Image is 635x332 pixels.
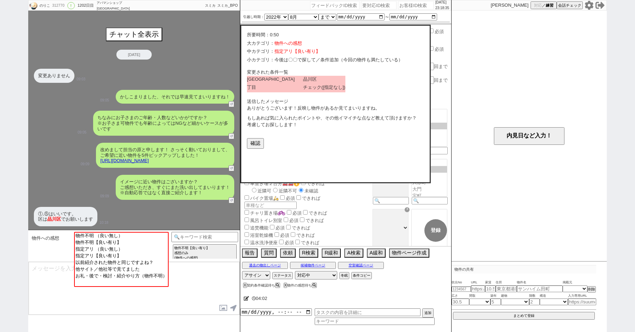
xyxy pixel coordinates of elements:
div: もしあれば気に入られたポイントや、その他イマイチな点など教えて頂けますか？ 考慮してお探しします！ [247,115,417,128]
span: URL [471,280,485,285]
input: 要対応ID検索 [361,1,397,10]
div: 変更ありません [34,69,74,83]
button: 条件コピー [351,272,372,279]
img: 0hb5Mtdn83PRpgDRFe8L9DZRBdPnBDfGQIT2hyKF1YY39ZP34bSGl2dF1eZiNYPi8bGWx0e1IJMy1sHkp8flvBLmc9Yy1ZOXx... [30,2,37,10]
p: 09:05 [100,98,109,103]
div: のりこ [38,3,50,8]
button: 追加 [422,308,434,318]
button: 内見日など入力！ [494,127,564,145]
button: チャット全表示 [106,27,162,41]
span: 今後は〇〇で探して／条件追加（今回の物件も満たしている） [274,57,403,62]
span: 階数 [529,293,540,299]
div: チェック([指定なし]) [297,84,345,92]
input: フィードバックID検索 [310,1,359,10]
p: 10:18 [99,220,108,226]
span: 04:02 [256,296,267,301]
div: ちなみにお子さまのご年齢・人数などいかがですか？ ※お子さま可物件でも年齢によってはNGなど細かいケースが多いです [93,111,234,136]
div: 所要時間： [247,31,424,38]
div: [DATE] [116,50,152,60]
button: R緩和 [322,248,341,258]
option: 物件不明【良い有り】 [75,239,168,246]
span: スミカ_BPO [217,4,238,7]
span: 会話チェック [558,3,581,8]
span: 構造 [540,293,568,299]
option: 指定アリ【良い有り】 [75,253,168,259]
button: まとめて登録 [453,312,595,320]
div: ! [67,2,75,9]
div: 改めまして担当の原と申します！ さっそく動いておりまして、 ご希望に近い物件を5件ピックアップしました！ [96,143,234,168]
span: 練習 [546,3,554,8]
input: https://suumo.jp/chintai/jnc_000022489271 [471,285,485,292]
option: 指定アリ （良い無し） [75,246,168,253]
span: 住所 [496,280,517,285]
input: 🔍キーワード検索 [171,232,238,242]
span: 掲載元 [563,280,572,285]
input: タスクの内容を詳細に [315,308,421,316]
div: 品川区 [297,76,345,84]
span: 指定アリ【良い有り】 [274,49,320,54]
div: 小カテゴリ： [247,56,424,63]
div: 契約条件確認待ち [243,283,282,287]
option: 物件不明 （良い無し） [75,233,168,239]
input: 2 [529,299,540,305]
div: 1202日目 [78,3,94,8]
div: ありがとうございます！反映し物件があるか見てまいりますね。 [247,105,380,112]
span: 0:50 [270,32,279,37]
span: 物件への感想 [32,235,59,241]
button: 候補物件ページ [290,262,336,269]
div: 物件の感想待ち [284,283,319,287]
option: お礼・後で・検討・紹介やり方（物件不明） [75,273,168,279]
option: 宝町 [412,193,447,199]
input: 東京都港区海岸３ [496,285,517,292]
div: イメージに近い物件はございますか？ ご感想いただき、すぐにまた洗い出してまいります！ ※自動応答ではなく直接ご紹介します！ [116,175,234,200]
p: 23:18:35 [435,5,449,11]
p: 09:09 [80,161,89,167]
button: 依頼 [280,248,296,258]
span: 対応 [534,3,542,8]
span: 広さ [452,293,469,299]
button: 対応／練習 [531,1,557,9]
input: 車種など [244,202,297,209]
span: 物件名 [517,280,563,285]
button: X [284,283,288,288]
input: 10.5 [485,285,496,292]
p: 変更された条件一覧 [247,69,424,76]
label: 引越し時期： [243,14,264,20]
p: 09:09 [100,193,109,199]
button: R検索 [299,248,318,258]
input: お客様ID検索 [398,1,434,10]
button: 過去の物出しページ [242,262,288,269]
button: 登録 [424,219,447,242]
span: 築年 [490,293,501,299]
button: A緩和 [367,248,386,258]
span: 品川区 [47,216,61,222]
button: A検索 [344,248,363,258]
button: 削除 [587,286,596,293]
input: 5 [490,299,501,305]
span: 間取 [469,293,490,299]
button: ↺ [229,133,234,139]
button: 確認 [247,138,264,149]
option: 大門 [412,186,447,193]
button: 冬眠 [339,272,349,279]
div: かしこまりました、それでは早速見てまいりますね！ [116,90,234,104]
p: [PERSON_NAME] [491,2,528,8]
button: 空室確認ページ [338,262,384,269]
a: [URL][DOMAIN_NAME] [100,158,149,163]
option: 以前紹介された物件と同じですよね？ [75,259,168,266]
button: 物件不明【良い有り】 感想のみ (物件への感想) [173,244,237,262]
p: 09:05 [78,130,86,135]
div: 中カテゴリ： [247,48,424,55]
p: 送信したメッセージ [247,98,424,105]
input: キーワード [315,318,435,325]
button: ↺ [229,101,234,107]
span: 物件への感想 [274,41,302,46]
button: X [243,283,247,288]
label: 〜 [385,15,389,19]
button: 質問 [261,248,277,258]
option: 他サイト／他社等で見てました [75,266,168,273]
button: 報告 [242,248,258,258]
div: [GEOGRAPHIC_DATA] [247,76,297,84]
span: 建物 [501,293,529,299]
input: サンハイム田町 [517,285,563,292]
